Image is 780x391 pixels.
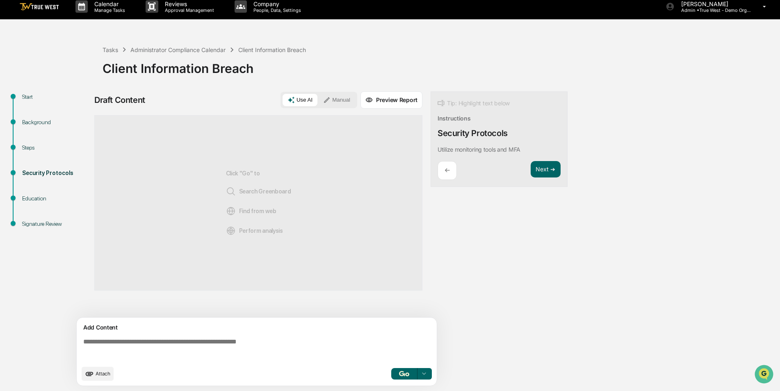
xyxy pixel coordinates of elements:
iframe: Open customer support [754,364,776,386]
div: Steps [22,143,89,152]
div: Click "Go" to [226,129,291,277]
a: 🗄️Attestations [56,100,105,115]
p: ← [445,166,450,174]
button: Start new chat [139,65,149,75]
button: Next ➔ [531,161,561,178]
img: logo [20,3,59,11]
div: Instructions [438,115,471,122]
div: Signature Review [22,220,89,228]
a: Powered byPylon [58,139,99,145]
button: Manual [318,94,355,106]
p: Calendar [88,0,129,7]
span: Find from web [226,206,276,216]
div: Security Protocols [22,169,89,177]
p: [PERSON_NAME] [675,0,751,7]
button: Use AI [283,94,317,106]
span: Data Lookup [16,119,52,127]
span: Search Greenboard [226,186,291,196]
p: Reviews [158,0,218,7]
div: 🗄️ [59,104,66,111]
span: Perform analysis [226,226,283,236]
span: Attach [96,371,110,377]
p: People, Data, Settings [247,7,305,13]
div: Start new chat [28,63,135,71]
p: Admin • True West - Demo Organization [675,7,751,13]
a: 🖐️Preclearance [5,100,56,115]
button: Preview Report [360,91,422,109]
button: Go [391,368,417,380]
div: 🔎 [8,120,15,126]
div: Security Protocols [438,128,508,138]
div: Tasks [103,46,118,53]
div: Education [22,194,89,203]
p: Company [247,0,305,7]
div: Start [22,93,89,101]
div: Administrator Compliance Calendar [130,46,226,53]
img: Web [226,206,236,216]
div: Client Information Breach [103,55,776,76]
div: Client Information Breach [238,46,306,53]
img: 1746055101610-c473b297-6a78-478c-a979-82029cc54cd1 [8,63,23,77]
div: Add Content [82,323,432,332]
div: Background [22,118,89,127]
div: 🖐️ [8,104,15,111]
span: Preclearance [16,103,53,111]
a: 🔎Data Lookup [5,116,55,130]
p: Manage Tasks [88,7,129,13]
span: Pylon [82,139,99,145]
button: upload document [82,367,114,381]
img: Search [226,186,236,196]
p: Utilize monitoring tools and MFA [438,146,520,153]
div: Draft Content [94,95,145,105]
img: Go [399,371,409,376]
img: Analysis [226,226,236,236]
p: How can we help? [8,17,149,30]
p: Approval Management [158,7,218,13]
div: We're available if you need us! [28,71,104,77]
div: Tip: Highlight text below [438,98,510,108]
span: Attestations [68,103,102,111]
